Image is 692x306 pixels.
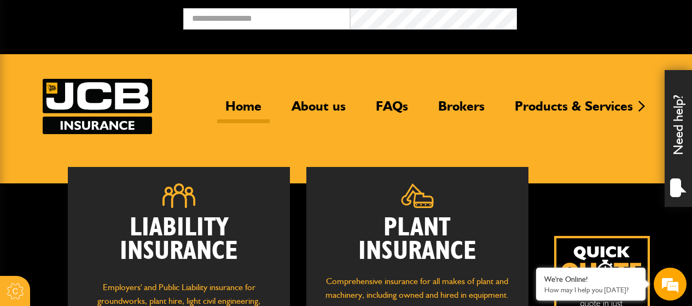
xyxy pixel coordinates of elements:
a: Home [217,98,270,123]
a: About us [283,98,354,123]
div: Need help? [665,70,692,207]
button: Broker Login [517,8,684,25]
img: JCB Insurance Services logo [43,79,152,134]
div: We're Online! [544,275,637,284]
p: How may I help you today? [544,286,637,294]
a: FAQs [368,98,416,123]
a: Products & Services [507,98,641,123]
h2: Plant Insurance [323,216,512,263]
a: JCB Insurance Services [43,79,152,134]
h2: Liability Insurance [84,216,274,269]
a: Brokers [430,98,493,123]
